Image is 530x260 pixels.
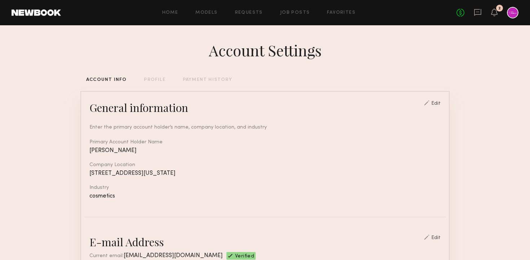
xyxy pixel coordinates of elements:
[327,10,355,15] a: Favorites
[89,140,441,145] div: Primary Account Holder Name
[89,123,441,131] div: Enter the primary account holder’s name, company location, and industry
[195,10,217,15] a: Models
[124,253,223,259] span: [EMAIL_ADDRESS][DOMAIN_NAME]
[498,6,501,10] div: 2
[144,78,165,82] div: PROFILE
[235,254,254,260] span: Verified
[89,100,188,115] div: General information
[89,170,441,177] div: [STREET_ADDRESS][US_STATE]
[89,162,441,168] div: Company Location
[162,10,178,15] a: Home
[89,252,223,260] div: Current email:
[89,235,164,249] div: E-mail Address
[89,185,441,190] div: Industry
[209,40,322,60] div: Account Settings
[431,235,441,240] div: Edit
[89,193,441,199] div: cosmetics
[183,78,232,82] div: PAYMENT HISTORY
[89,148,441,154] div: [PERSON_NAME]
[235,10,263,15] a: Requests
[86,78,127,82] div: ACCOUNT INFO
[280,10,310,15] a: Job Posts
[431,101,441,106] div: Edit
